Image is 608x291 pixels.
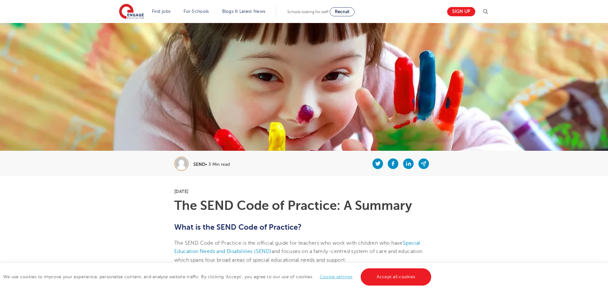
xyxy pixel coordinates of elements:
[320,274,353,279] a: Cookie settings
[193,162,230,167] p: • 3 Min read
[222,9,266,14] a: Blogs & Latest News
[330,7,355,16] a: Recruit
[174,199,434,212] h1: The SEND Code of Practice: A Summary
[174,222,434,233] h2: What is the SEND Code of Practice?
[193,162,205,167] b: SEND
[174,239,434,264] p: The SEND Code of Practice is the official guide for teachers who work with children who have and ...
[3,274,433,279] span: We use cookies to improve your experience, personalise content, and analyse website traffic. By c...
[287,10,328,14] span: Schools looking for staff
[447,7,475,16] a: Sign up
[184,9,209,14] a: For Schools
[152,9,171,14] a: Find jobs
[119,4,144,20] img: Engage Education
[174,189,434,194] p: [DATE]
[335,9,349,14] span: Recruit
[361,268,432,286] a: Accept all cookies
